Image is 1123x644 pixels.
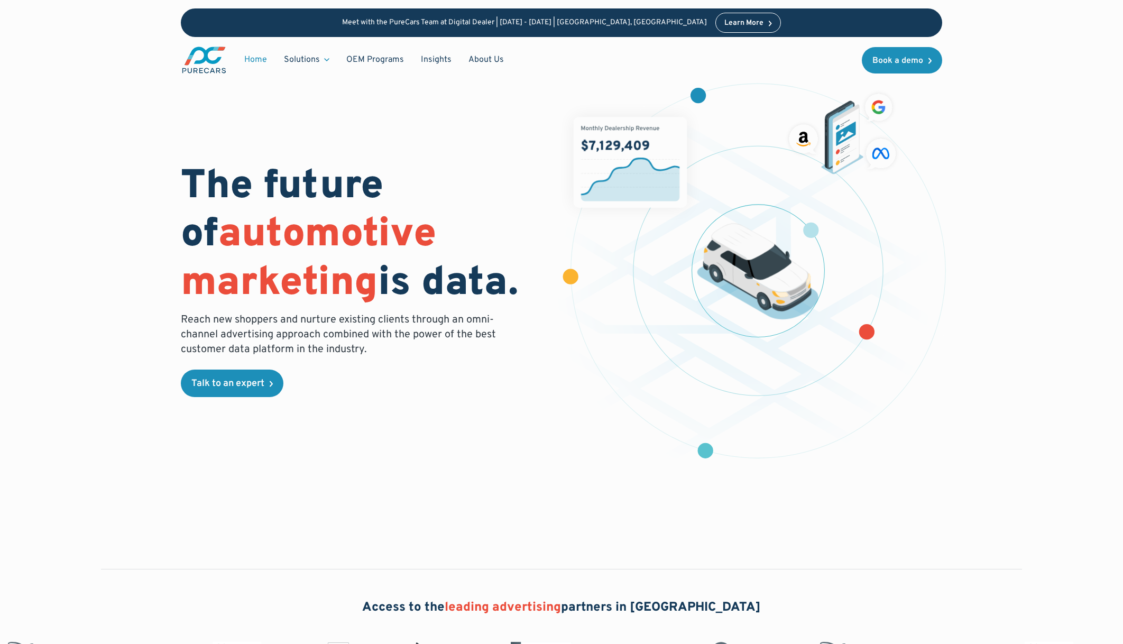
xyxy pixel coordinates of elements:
[362,599,761,617] h2: Access to the partners in [GEOGRAPHIC_DATA]
[342,19,707,27] p: Meet with the PureCars Team at Digital Dealer | [DATE] - [DATE] | [GEOGRAPHIC_DATA], [GEOGRAPHIC_...
[862,47,942,73] a: Book a demo
[181,312,502,357] p: Reach new shoppers and nurture existing clients through an omni-channel advertising approach comb...
[236,50,275,70] a: Home
[697,224,818,320] img: illustration of a vehicle
[715,13,781,33] a: Learn More
[284,54,320,66] div: Solutions
[785,89,900,174] img: ads on social media and advertising partners
[338,50,412,70] a: OEM Programs
[181,163,549,308] h1: The future of is data.
[191,379,264,389] div: Talk to an expert
[445,600,561,615] span: leading advertising
[275,50,338,70] div: Solutions
[460,50,512,70] a: About Us
[181,45,227,75] img: purecars logo
[412,50,460,70] a: Insights
[181,210,436,309] span: automotive marketing
[724,20,763,27] div: Learn More
[872,57,923,65] div: Book a demo
[181,45,227,75] a: main
[181,370,283,397] a: Talk to an expert
[574,117,687,208] img: chart showing monthly dealership revenue of $7m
